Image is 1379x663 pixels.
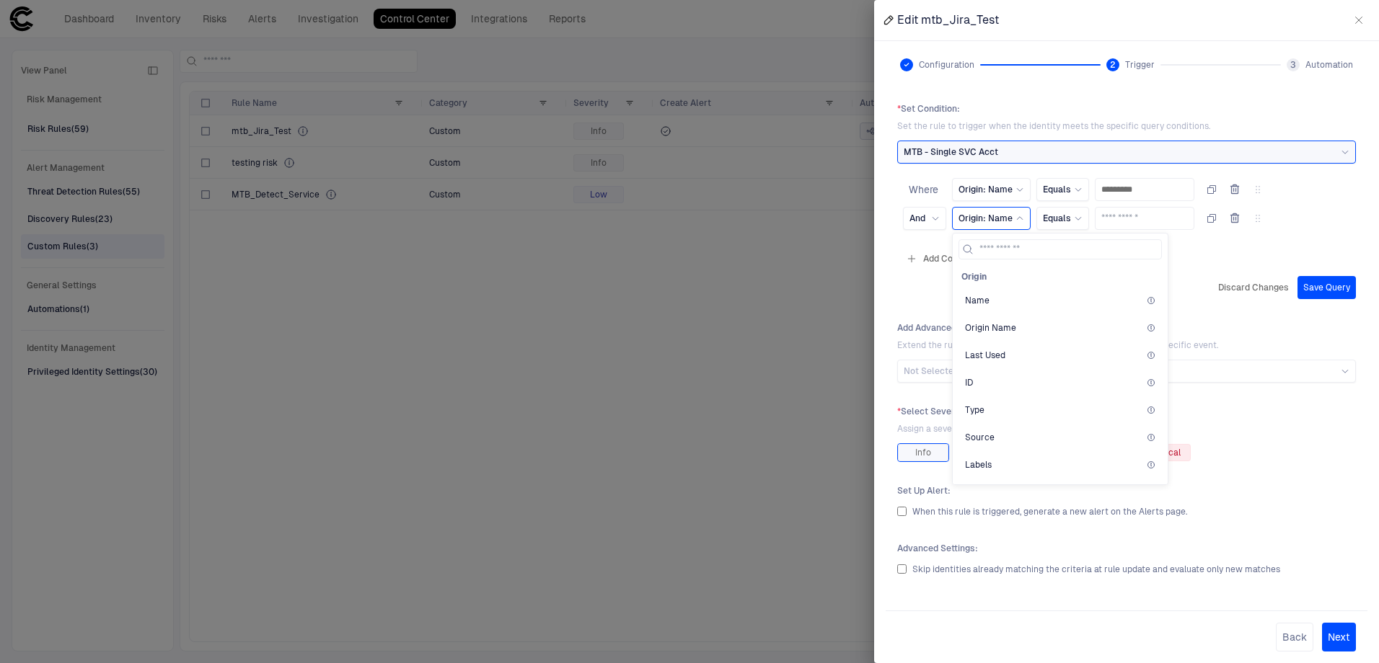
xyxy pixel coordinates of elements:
span: 2 [1110,59,1116,71]
button: Discard Changes [1215,276,1292,299]
span: Set Up Alert : [897,485,1356,497]
span: Name [965,295,990,306]
span: 3 [1290,59,1296,71]
button: Save Query [1298,276,1356,299]
span: When this rule is triggered, generate a new alert on the Alerts page. [912,507,1187,517]
button: Back [1276,623,1313,651]
span: Extend the rule to trigger when the identity is associated with a specific event. [897,339,1356,351]
button: Add Condition [903,247,984,270]
span: Where [909,184,938,195]
div: The name of the NHI as shown in the system of origin [1147,296,1155,305]
span: Set Condition : [897,103,1356,115]
button: Next [1322,623,1356,651]
span: Trigger [1125,59,1155,71]
div: User labels entered in the Clutch console on the identity [1147,460,1155,469]
span: Origin Name [965,322,1016,334]
span: Add Advanced Condition (Optional) : [897,322,1356,334]
span: And [909,213,925,224]
span: Labels [965,459,992,471]
span: Equals [1043,184,1071,195]
span: Origin: Name [959,184,1013,195]
span: ID [965,377,973,388]
span: Not Selected [904,365,959,377]
div: ID of the record [1147,378,1155,387]
span: Skip identities already matching the criteria at rule update and evaluate only new matches [912,564,1280,574]
div: Name of the vendor/service the information was fetched from [1147,324,1155,332]
span: Last Used [965,350,1005,361]
span: Select Severity : [897,406,1356,417]
span: Type [965,404,984,416]
span: Automation [1305,59,1353,71]
span: Assign a severity level to the generated rule. [897,423,1356,435]
span: Origin [961,271,987,282]
div: Timestamp of the last time the NHI was used [1147,351,1155,360]
span: Source [965,432,995,443]
span: Set the rule to trigger when the identity meets the specific query conditions. [897,120,1356,132]
span: Advanced Settings : [897,543,1356,554]
span: Info [915,447,931,458]
span: Configuration [919,59,974,71]
div: Source of the record (source integration) [1147,433,1155,442]
span: Origin: Name [959,213,1013,224]
span: Equals [1043,213,1071,224]
span: MTB - Single SVC Acct [904,146,998,158]
div: The NHI type of the identity (PAT/Certificate/etc) [1147,406,1155,414]
span: Edit mtb_Jira_Test [897,13,999,27]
